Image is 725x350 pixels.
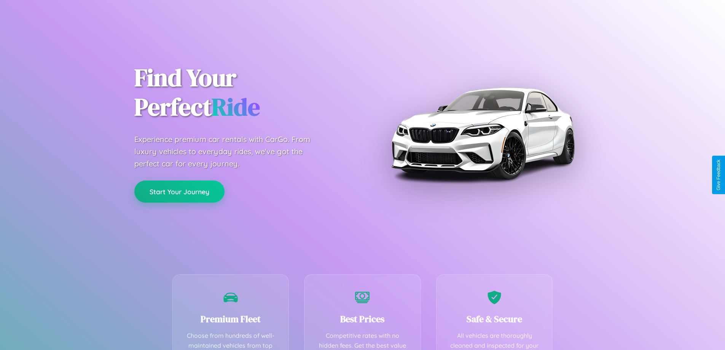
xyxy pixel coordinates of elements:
h3: Premium Fleet [184,313,277,325]
p: Experience premium car rentals with CarGo. From luxury vehicles to everyday rides, we've got the ... [134,133,325,170]
h1: Find Your Perfect [134,63,351,122]
button: Start Your Journey [134,181,225,203]
h3: Best Prices [316,313,409,325]
img: Premium BMW car rental vehicle [387,38,578,229]
div: Give Feedback [716,160,721,190]
h3: Safe & Secure [448,313,541,325]
span: Ride [212,90,260,123]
